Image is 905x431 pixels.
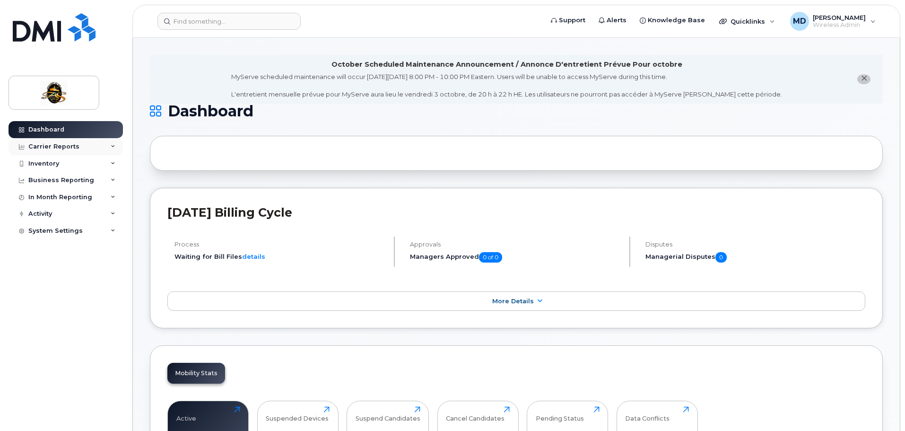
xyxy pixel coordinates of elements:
[857,74,870,84] button: close notification
[410,241,621,248] h4: Approvals
[536,406,584,422] div: Pending Status
[715,252,727,263] span: 0
[168,104,253,118] span: Dashboard
[231,72,782,99] div: MyServe scheduled maintenance will occur [DATE][DATE] 8:00 PM - 10:00 PM Eastern. Users will be u...
[645,252,865,263] h5: Managerial Disputes
[645,241,865,248] h4: Disputes
[174,252,386,261] li: Waiting for Bill Files
[167,205,865,220] h2: [DATE] Billing Cycle
[410,252,621,263] h5: Managers Approved
[176,406,196,422] div: Active
[625,406,670,422] div: Data Conflicts
[479,252,502,263] span: 0 of 0
[266,406,329,422] div: Suspended Devices
[174,241,386,248] h4: Process
[356,406,420,422] div: Suspend Candidates
[242,253,265,260] a: details
[492,298,534,305] span: More Details
[446,406,505,422] div: Cancel Candidates
[331,60,682,70] div: October Scheduled Maintenance Announcement / Annonce D'entretient Prévue Pour octobre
